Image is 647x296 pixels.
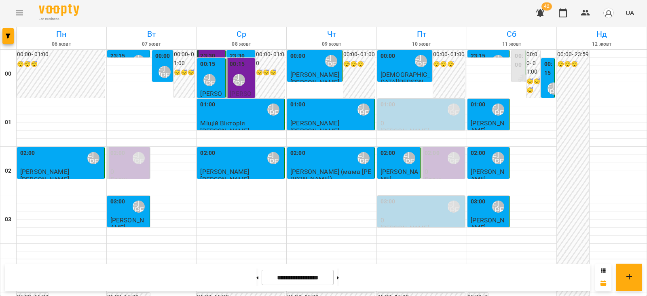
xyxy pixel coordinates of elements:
[200,52,215,61] label: 23:30
[200,127,249,134] p: [PERSON_NAME]
[288,40,375,48] h6: 09 жовт
[233,74,245,86] div: Ліпатьєва Ольга
[267,152,279,164] div: Ліпатьєва Ольга
[378,28,465,40] h6: Пт
[110,216,144,231] span: [PERSON_NAME]
[155,52,170,61] label: 00:00
[110,52,125,61] label: 23:15
[492,152,504,164] div: Ліпатьєва Ольга
[267,104,279,116] div: Ліпатьєва Ольга
[448,201,460,213] div: Ліпатьєва Ольга
[39,4,79,16] img: Voopty Logo
[381,197,395,206] label: 03:00
[230,90,252,112] span: [PERSON_NAME]
[415,55,427,67] div: Ліпатьєва Ольга
[425,168,463,175] p: 0
[200,60,215,69] label: 00:15
[343,50,375,59] h6: 00:00 - 01:00
[448,152,460,164] div: Ліпатьєва Ольга
[381,149,395,158] label: 02:00
[290,100,305,109] label: 01:00
[290,71,339,78] span: [PERSON_NAME]
[5,215,11,224] h6: 03
[526,77,540,95] h6: 😴😴😴
[200,90,222,112] span: [PERSON_NAME]
[515,52,523,69] label: 00:00
[174,68,195,77] h6: 😴😴😴
[17,50,105,59] h6: 00:00 - 01:00
[378,40,465,48] h6: 10 жовт
[471,149,486,158] label: 02:00
[471,216,504,231] span: [PERSON_NAME]
[174,50,195,68] h6: 00:00 - 01:00
[622,5,637,20] button: UA
[108,28,195,40] h6: Вт
[357,152,370,164] div: Ліпатьєва Ольга
[448,104,460,116] div: Ліпатьєва Ольга
[381,71,430,93] span: [DEMOGRAPHIC_DATA][PERSON_NAME]
[492,55,504,67] div: Ліпатьєва Ольга
[39,17,79,22] span: For Business
[471,119,504,134] span: [PERSON_NAME]
[626,8,634,17] span: UA
[548,82,560,95] div: Ліпатьєва Ольга
[471,52,486,61] label: 23:15
[425,176,444,183] p: Бронь
[290,119,339,127] span: [PERSON_NAME]
[18,40,105,48] h6: 06 жовт
[526,50,540,76] h6: 00:00 - 01:00
[381,120,463,127] p: 0
[381,100,395,109] label: 01:00
[403,152,415,164] div: Ліпатьєва Ольга
[198,28,285,40] h6: Ср
[468,28,556,40] h6: Сб
[5,167,11,175] h6: 02
[20,176,69,183] p: [PERSON_NAME]
[558,28,645,40] h6: Нд
[290,127,339,134] p: [PERSON_NAME]
[325,55,337,67] div: Ліпатьєва Ольга
[108,40,195,48] h6: 07 жовт
[256,68,285,77] h6: 😴😴😴
[471,197,486,206] label: 03:00
[471,168,504,182] span: [PERSON_NAME]
[230,60,245,69] label: 00:15
[133,152,145,164] div: Ліпатьєва Ольга
[5,118,11,127] h6: 01
[381,127,429,134] p: [PERSON_NAME]
[10,3,29,23] button: Menu
[492,104,504,116] div: Ліпатьєва Ольга
[133,55,145,67] div: Ліпатьєва Ольга
[558,40,645,48] h6: 12 жовт
[230,52,245,61] label: 23:30
[200,168,249,175] span: [PERSON_NAME]
[381,168,418,182] span: [PERSON_NAME]
[433,60,465,69] h6: 😴😴😴
[518,74,530,87] div: Ліпатьєва Ольга
[288,28,375,40] h6: Чт
[159,66,171,78] div: Ліпатьєва Ольга
[381,52,395,61] label: 00:00
[18,28,105,40] h6: Пн
[541,2,552,11] span: 42
[357,104,370,116] div: Ліпатьєва Ольга
[155,82,171,110] span: [PERSON_NAME]
[290,149,305,158] label: 02:00
[343,60,375,69] h6: 😴😴😴
[381,224,429,231] p: [PERSON_NAME]
[603,7,614,19] img: avatar_s.png
[203,74,216,86] div: Ліпатьєва Ольга
[557,50,589,59] h6: 00:00 - 23:59
[198,40,285,48] h6: 08 жовт
[110,168,148,175] p: 0
[290,52,305,61] label: 00:00
[557,60,589,69] h6: 😴😴😴
[544,60,553,77] label: 00:15
[381,217,463,224] p: 0
[110,176,129,183] p: Бронь
[110,197,125,206] label: 03:00
[110,149,125,158] label: 02:00
[290,168,371,182] span: [PERSON_NAME] (мама [PERSON_NAME])
[133,201,145,213] div: Ліпатьєва Ольга
[433,50,465,59] h6: 00:00 - 01:00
